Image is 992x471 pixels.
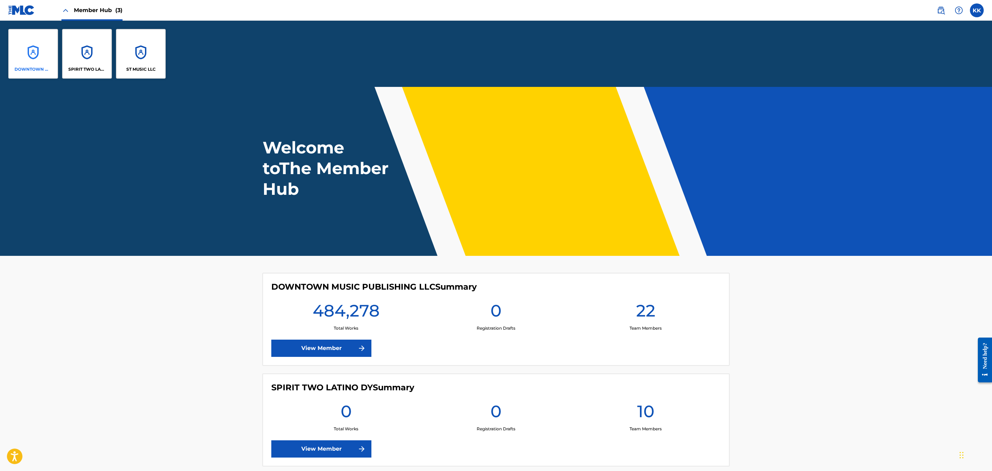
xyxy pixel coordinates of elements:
div: Drag [960,445,964,465]
h1: 22 [636,300,655,325]
img: MLC Logo [8,5,35,15]
img: help [955,6,963,14]
span: (3) [115,7,123,13]
p: Team Members [630,426,662,432]
p: Total Works [334,426,358,432]
h1: 0 [490,401,502,426]
h1: 0 [341,401,352,426]
iframe: Chat Widget [957,438,992,471]
img: f7272a7cc735f4ea7f67.svg [358,344,366,352]
p: ST MUSIC LLC [126,66,156,72]
img: f7272a7cc735f4ea7f67.svg [358,445,366,453]
a: AccountsDOWNTOWN MUSIC PUBLISHING LLC [8,29,58,79]
p: Registration Drafts [477,325,515,331]
h1: Welcome to The Member Hub [263,137,392,199]
h4: DOWNTOWN MUSIC PUBLISHING LLC [271,282,477,292]
h1: 10 [637,401,654,426]
div: Help [952,3,966,17]
a: AccountsSPIRIT TWO LATINO DY [62,29,112,79]
a: View Member [271,440,371,458]
h1: 0 [490,300,502,325]
a: Public Search [934,3,948,17]
iframe: Resource Center [973,332,992,388]
img: Close [61,6,70,14]
p: DOWNTOWN MUSIC PUBLISHING LLC [14,66,52,72]
p: Registration Drafts [477,426,515,432]
p: Team Members [630,325,662,331]
p: Total Works [334,325,358,331]
h1: 484,278 [313,300,380,325]
span: Member Hub [74,6,123,14]
img: search [937,6,945,14]
div: User Menu [970,3,984,17]
a: View Member [271,340,371,357]
a: AccountsST MUSIC LLC [116,29,166,79]
h4: SPIRIT TWO LATINO DY [271,382,414,393]
p: SPIRIT TWO LATINO DY [68,66,106,72]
